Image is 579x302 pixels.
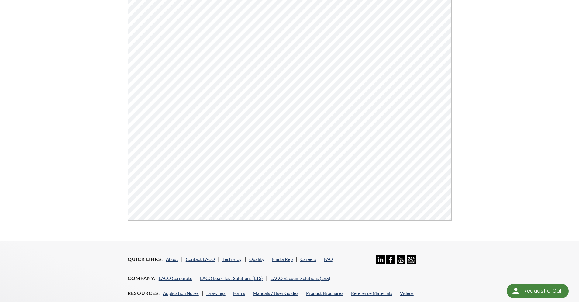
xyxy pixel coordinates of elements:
img: 24/7 Support Icon [407,255,416,264]
h4: Resources [128,290,160,297]
a: LACO Vacuum Solutions (LVS) [271,276,330,281]
a: 24/7 Support [407,260,416,265]
h4: Quick Links [128,256,163,262]
a: Quality [249,256,264,262]
a: Product Brochures [306,290,343,296]
a: Application Notes [163,290,199,296]
a: Careers [300,256,316,262]
a: Manuals / User Guides [253,290,298,296]
div: Request a Call [523,284,563,298]
img: round button [511,286,521,296]
a: Videos [400,290,414,296]
a: About [166,256,178,262]
a: Contact LACO [186,256,215,262]
a: Reference Materials [351,290,392,296]
a: LACO Corporate [159,276,192,281]
a: Drawings [206,290,226,296]
a: Forms [233,290,245,296]
a: LACO Leak Test Solutions (LTS) [200,276,263,281]
a: Find a Rep [272,256,293,262]
a: Tech Blog [222,256,242,262]
div: Request a Call [507,284,569,298]
a: FAQ [324,256,333,262]
h4: Company [128,275,156,282]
